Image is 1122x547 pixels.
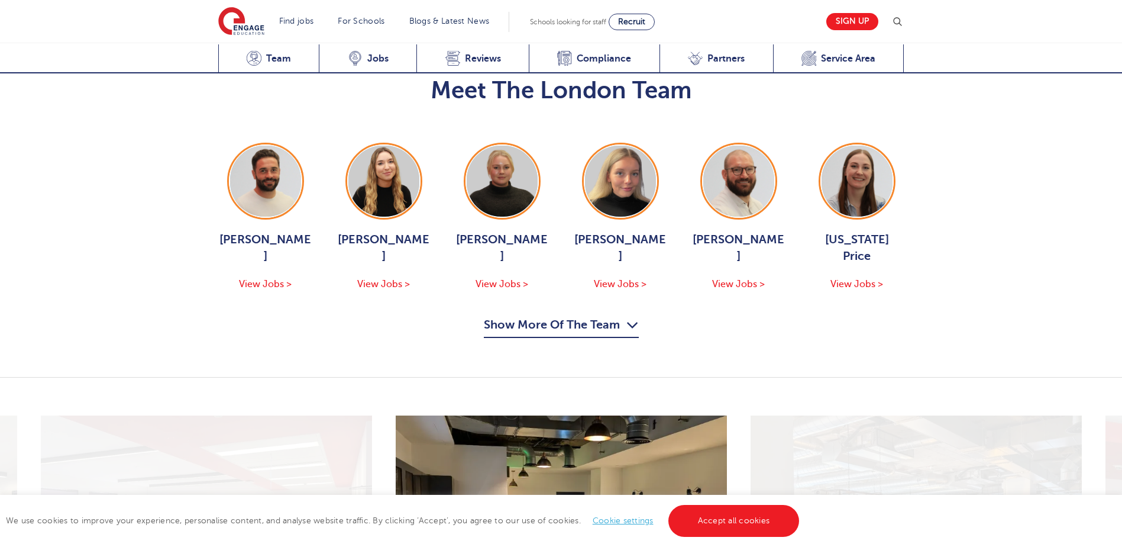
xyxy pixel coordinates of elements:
span: Recruit [618,17,645,26]
span: We use cookies to improve your experience, personalise content, and analyse website traffic. By c... [6,516,802,525]
button: Show More Of The Team [484,316,639,338]
span: [US_STATE] Price [810,231,904,265]
a: Partners [659,44,773,73]
img: Georgia Price [822,146,893,217]
span: [PERSON_NAME] [573,231,668,265]
span: Compliance [577,53,631,65]
span: Jobs [367,53,389,65]
a: For Schools [338,17,384,25]
a: [PERSON_NAME] View Jobs > [337,143,431,292]
a: Cookie settings [593,516,654,525]
a: [PERSON_NAME] View Jobs > [573,143,668,292]
span: [PERSON_NAME] [337,231,431,265]
a: Blogs & Latest News [409,17,490,25]
span: View Jobs > [357,279,410,289]
span: [PERSON_NAME] [455,231,549,265]
a: Reviews [416,44,529,73]
span: View Jobs > [594,279,646,289]
a: Team [218,44,319,73]
h2: Meet The London Team [218,76,904,105]
a: Sign up [826,13,878,30]
span: [PERSON_NAME] [218,231,313,265]
span: View Jobs > [712,279,765,289]
span: View Jobs > [830,279,883,289]
img: Simon Whitcombe [703,146,774,217]
a: [US_STATE] Price View Jobs > [810,143,904,292]
a: Compliance [529,44,659,73]
span: View Jobs > [476,279,528,289]
span: Team [266,53,291,65]
span: Service Area [821,53,875,65]
img: Bethany Johnson [467,146,538,217]
a: [PERSON_NAME] View Jobs > [691,143,786,292]
img: Jack Hope [230,146,301,217]
a: Find jobs [279,17,314,25]
a: Service Area [773,44,904,73]
img: Isabel Murphy [585,146,656,217]
span: View Jobs > [239,279,292,289]
span: [PERSON_NAME] [691,231,786,265]
a: Accept all cookies [668,505,800,537]
img: Engage Education [218,7,264,37]
a: Recruit [609,14,655,30]
img: Alice Thwaites [348,146,419,217]
span: Reviews [465,53,501,65]
span: Schools looking for staff [530,18,606,26]
a: [PERSON_NAME] View Jobs > [218,143,313,292]
a: [PERSON_NAME] View Jobs > [455,143,549,292]
span: Partners [707,53,745,65]
a: Jobs [319,44,416,73]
